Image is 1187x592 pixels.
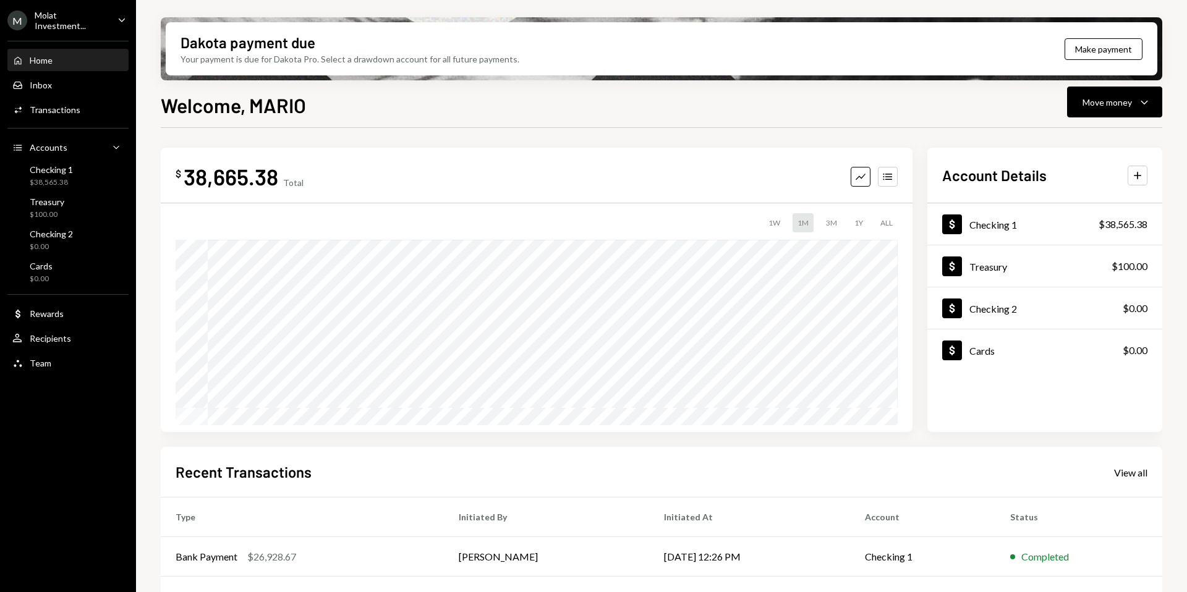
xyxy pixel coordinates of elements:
[35,10,108,31] div: Molat Investment...
[1067,87,1162,117] button: Move money
[444,497,649,537] th: Initiated By
[184,163,278,190] div: 38,665.38
[1123,343,1147,358] div: $0.00
[176,549,237,564] div: Bank Payment
[7,74,129,96] a: Inbox
[849,213,868,232] div: 1Y
[30,358,51,368] div: Team
[181,53,519,66] div: Your payment is due for Dakota Pro. Select a drawdown account for all future payments.
[7,161,129,190] a: Checking 1$38,565.38
[1083,96,1132,109] div: Move money
[649,537,849,577] td: [DATE] 12:26 PM
[927,203,1162,245] a: Checking 1$38,565.38
[30,80,52,90] div: Inbox
[875,213,898,232] div: ALL
[7,193,129,222] a: Treasury$100.00
[30,197,64,207] div: Treasury
[969,303,1017,315] div: Checking 2
[7,11,27,30] div: M
[247,549,296,564] div: $26,928.67
[1021,549,1069,564] div: Completed
[176,167,181,180] div: $
[969,345,995,357] div: Cards
[7,302,129,324] a: Rewards
[7,352,129,374] a: Team
[942,165,1047,185] h2: Account Details
[30,55,53,66] div: Home
[1112,259,1147,274] div: $100.00
[30,242,73,252] div: $0.00
[30,177,73,188] div: $38,565.38
[30,229,73,239] div: Checking 2
[30,333,71,344] div: Recipients
[1114,467,1147,479] div: View all
[30,261,53,271] div: Cards
[969,261,1007,273] div: Treasury
[7,225,129,255] a: Checking 2$0.00
[927,329,1162,371] a: Cards$0.00
[7,98,129,121] a: Transactions
[30,209,64,220] div: $100.00
[850,497,996,537] th: Account
[821,213,842,232] div: 3M
[1123,301,1147,316] div: $0.00
[1114,465,1147,479] a: View all
[927,287,1162,329] a: Checking 2$0.00
[444,537,649,577] td: [PERSON_NAME]
[927,245,1162,287] a: Treasury$100.00
[793,213,814,232] div: 1M
[1065,38,1142,60] button: Make payment
[1099,217,1147,232] div: $38,565.38
[176,462,312,482] h2: Recent Transactions
[7,136,129,158] a: Accounts
[649,497,849,537] th: Initiated At
[850,537,996,577] td: Checking 1
[30,104,80,115] div: Transactions
[30,164,73,175] div: Checking 1
[969,219,1017,230] div: Checking 1
[161,93,306,117] h1: Welcome, MARIO
[7,327,129,349] a: Recipients
[995,497,1162,537] th: Status
[30,142,67,153] div: Accounts
[30,308,64,319] div: Rewards
[7,49,129,71] a: Home
[181,32,315,53] div: Dakota payment due
[161,497,444,537] th: Type
[283,177,304,188] div: Total
[7,257,129,287] a: Cards$0.00
[30,274,53,284] div: $0.00
[764,213,785,232] div: 1W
